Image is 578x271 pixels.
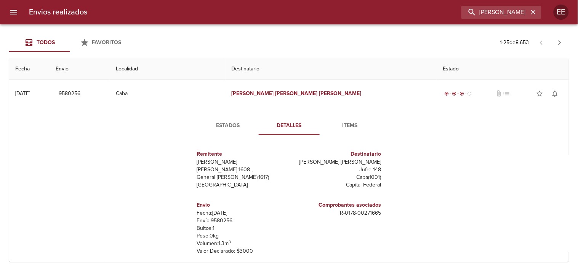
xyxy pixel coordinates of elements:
p: [GEOGRAPHIC_DATA] [197,181,286,189]
span: Pagina anterior [532,38,551,46]
button: 9580256 [56,87,83,101]
button: Agregar a favoritos [532,86,548,101]
h6: Comprobantes asociados [292,201,381,209]
p: Capital Federal [292,181,381,189]
span: 9580256 [59,89,80,99]
h6: Envio [197,201,286,209]
th: Envio [50,58,110,80]
h6: Destinatario [292,150,381,158]
p: Envío: 9580256 [197,217,286,225]
button: menu [5,3,23,21]
span: radio_button_checked [460,91,464,96]
span: radio_button_unchecked [468,91,472,96]
p: R - 0178 - 00271665 [292,209,381,217]
th: Localidad [110,58,226,80]
p: Jufre 148 [292,166,381,174]
th: Fecha [9,58,50,80]
span: notifications_none [551,90,559,97]
td: Caba [110,80,226,107]
p: General [PERSON_NAME] ( 1617 ) [197,174,286,181]
div: Tabs detalle de guia [198,116,381,135]
p: [PERSON_NAME] [PERSON_NAME] [292,158,381,166]
p: [PERSON_NAME] 1608 , [197,166,286,174]
em: [PERSON_NAME] [232,90,274,97]
th: Estado [437,58,569,80]
p: 1 - 25 de 8.653 [500,39,529,46]
span: No tiene documentos adjuntos [495,90,503,97]
p: [PERSON_NAME] [197,158,286,166]
span: Detalles [263,121,315,131]
p: Caba ( 1001 ) [292,174,381,181]
sup: 3 [229,239,231,244]
div: Tabs Envios [9,33,131,52]
span: Pagina siguiente [551,33,569,52]
th: Destinatario [226,58,437,80]
p: Bultos: 1 [197,225,286,232]
span: Items [324,121,376,131]
span: radio_button_checked [452,91,457,96]
p: Volumen: 1.3 m [197,240,286,247]
p: Valor Declarado: $ 3000 [197,247,286,255]
p: Peso: 0 kg [197,232,286,240]
span: radio_button_checked [445,91,449,96]
p: Fecha: [DATE] [197,209,286,217]
span: Favoritos [92,39,122,46]
h6: Envios realizados [29,6,87,18]
input: buscar [461,6,528,19]
em: [PERSON_NAME] [319,90,361,97]
div: En viaje [443,90,474,97]
h6: Remitente [197,150,286,158]
span: No tiene pedido asociado [503,90,511,97]
div: EE [554,5,569,20]
em: [PERSON_NAME] [275,90,318,97]
div: [DATE] [15,90,30,97]
div: Abrir información de usuario [554,5,569,20]
span: star_border [536,90,544,97]
span: Estados [202,121,254,131]
button: Activar notificaciones [548,86,563,101]
span: Todos [37,39,55,46]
